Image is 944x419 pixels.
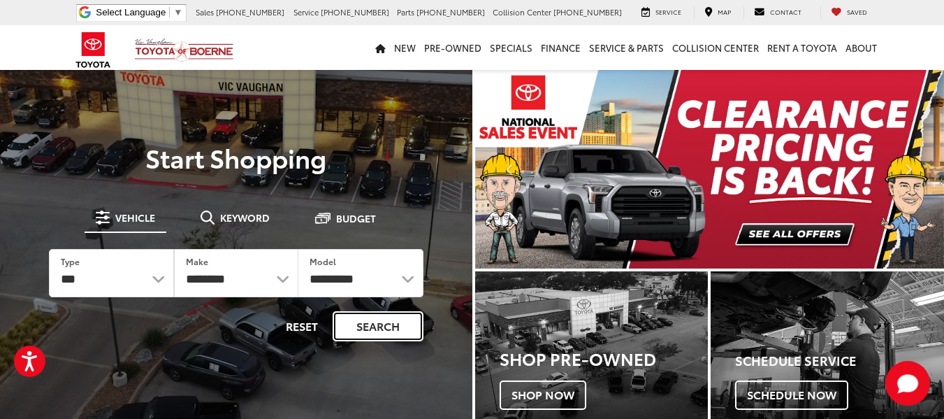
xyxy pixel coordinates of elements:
[873,98,944,241] button: Click to view next picture.
[493,6,551,17] span: Collision Center
[770,7,801,16] span: Contact
[486,25,537,70] a: Specials
[397,6,414,17] span: Parts
[67,27,119,73] img: Toyota
[416,6,485,17] span: [PHONE_NUMBER]
[820,6,878,19] a: My Saved Vehicles
[763,25,841,70] a: Rent a Toyota
[220,213,270,222] span: Keyword
[718,7,731,16] span: Map
[371,25,390,70] a: Home
[96,7,166,17] span: Select Language
[537,25,585,70] a: Finance
[274,311,330,341] button: Reset
[61,255,80,267] label: Type
[186,255,208,267] label: Make
[885,361,930,406] svg: Start Chat
[321,6,389,17] span: [PHONE_NUMBER]
[668,25,763,70] a: Collision Center
[655,7,681,16] span: Service
[173,7,182,17] span: ▼
[500,381,586,410] span: Shop Now
[336,213,376,223] span: Budget
[310,255,336,267] label: Model
[500,349,709,367] h3: Shop Pre-Owned
[475,98,546,241] button: Click to view previous picture.
[885,361,930,406] button: Toggle Chat Window
[333,311,423,341] button: Search
[96,7,182,17] a: Select Language​
[631,6,692,19] a: Service
[847,7,867,16] span: Saved
[115,213,155,222] span: Vehicle
[196,6,214,17] span: Sales
[585,25,668,70] a: Service & Parts: Opens in a new tab
[134,38,234,62] img: Vic Vaughan Toyota of Boerne
[841,25,881,70] a: About
[694,6,741,19] a: Map
[735,354,944,368] h4: Schedule Service
[390,25,420,70] a: New
[553,6,622,17] span: [PHONE_NUMBER]
[29,143,443,171] p: Start Shopping
[293,6,319,17] span: Service
[216,6,284,17] span: [PHONE_NUMBER]
[420,25,486,70] a: Pre-Owned
[735,381,848,410] span: Schedule Now
[743,6,812,19] a: Contact
[169,7,170,17] span: ​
